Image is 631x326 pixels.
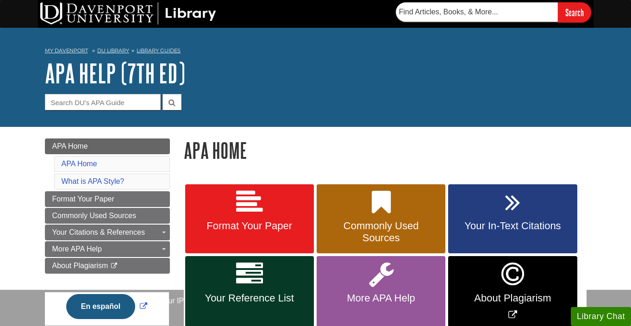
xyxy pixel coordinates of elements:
[110,263,118,269] i: This link opens in a new window
[62,177,125,185] a: What is APA Style?
[45,59,185,88] a: APA Help (7th Ed)
[396,2,558,22] input: Find Articles, Books, & More...
[97,47,129,54] a: DU Library
[52,228,145,236] span: Your Citations & References
[192,292,307,304] span: Your Reference List
[45,138,170,154] a: APA Home
[40,2,216,25] img: DU Library
[324,292,438,304] span: More APA Help
[52,245,102,253] span: More APA Help
[185,184,314,254] a: Format Your Paper
[45,94,161,110] input: Search DU's APA Guide
[448,184,577,254] a: Your In-Text Citations
[192,220,307,232] span: Format Your Paper
[45,191,170,207] a: Format Your Paper
[45,241,170,257] a: More APA Help
[558,2,591,22] input: Search
[455,292,570,304] span: About Plagiarism
[137,47,181,54] a: Library Guides
[45,44,587,59] nav: breadcrumb
[571,307,631,326] button: Library Chat
[317,184,445,254] a: Commonly Used Sources
[184,138,587,162] h1: APA Home
[324,220,438,244] span: Commonly Used Sources
[66,294,135,319] button: En español
[455,220,570,232] span: Your In-Text Citations
[45,208,170,224] a: Commonly Used Sources
[52,195,114,203] span: Format Your Paper
[62,160,97,168] a: APA Home
[396,2,591,22] form: Searches DU Library's articles, books, and more
[45,258,170,274] a: About Plagiarism
[52,142,88,150] span: APA Home
[52,212,136,219] span: Commonly Used Sources
[45,225,170,240] a: Your Citations & References
[52,262,108,270] span: About Plagiarism
[64,302,150,310] a: Link opens in new window
[45,47,88,55] a: My Davenport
